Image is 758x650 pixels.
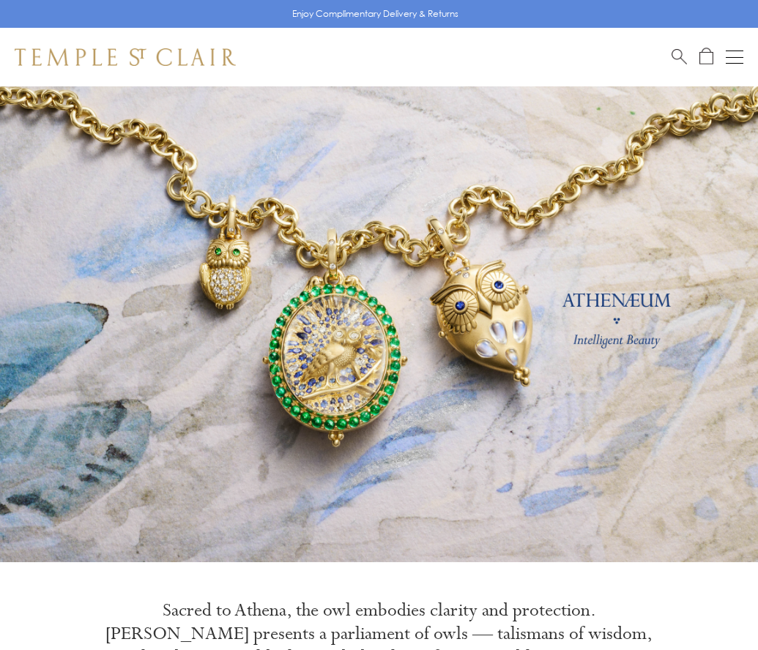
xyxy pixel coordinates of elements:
button: Open navigation [726,48,743,66]
a: Open Shopping Bag [699,48,713,66]
img: Temple St. Clair [15,48,236,66]
a: Search [672,48,687,66]
p: Enjoy Complimentary Delivery & Returns [292,7,458,21]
